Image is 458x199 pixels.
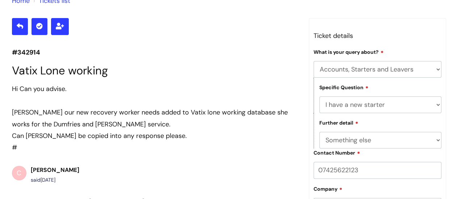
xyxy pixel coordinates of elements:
[12,83,298,95] div: Hi Can you advise.
[12,166,26,180] div: C
[31,176,79,185] div: said
[314,149,360,156] label: Contact Number
[12,130,298,142] div: Can [PERSON_NAME] be copied into any response please.
[41,177,55,183] span: Thu, 14 Aug, 2025 at 4:14 PM
[314,185,343,192] label: Company
[319,83,369,91] label: Specific Question
[12,64,298,77] h1: Vatix Lone working
[12,47,298,58] p: #342914
[12,107,298,130] div: [PERSON_NAME] our new recovery worker needs added to Vatix lone working database she works for th...
[31,166,79,174] b: [PERSON_NAME]
[319,119,358,126] label: Further detail
[12,83,298,153] div: #
[314,48,384,55] label: What is your query about?
[314,30,442,42] h3: Ticket details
